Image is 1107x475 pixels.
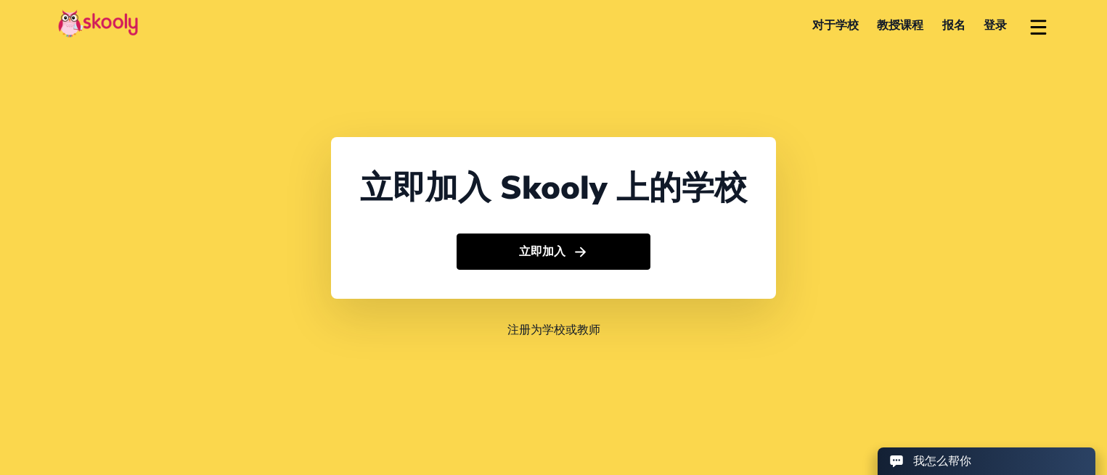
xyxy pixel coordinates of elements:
ion-icon: arrow forward outline [573,244,588,260]
a: 对于学校 [803,14,868,37]
a: 注册为学校或教师 [507,322,600,338]
button: 立即加入arrow forward outline [457,234,650,270]
button: menu outline [1028,14,1049,38]
a: 教授课程 [867,14,933,37]
a: 登录 [975,14,1017,37]
img: Skooly [58,9,138,38]
div: 立即加入 Skooly 上的学校 [360,166,747,210]
a: 报名 [933,14,975,37]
